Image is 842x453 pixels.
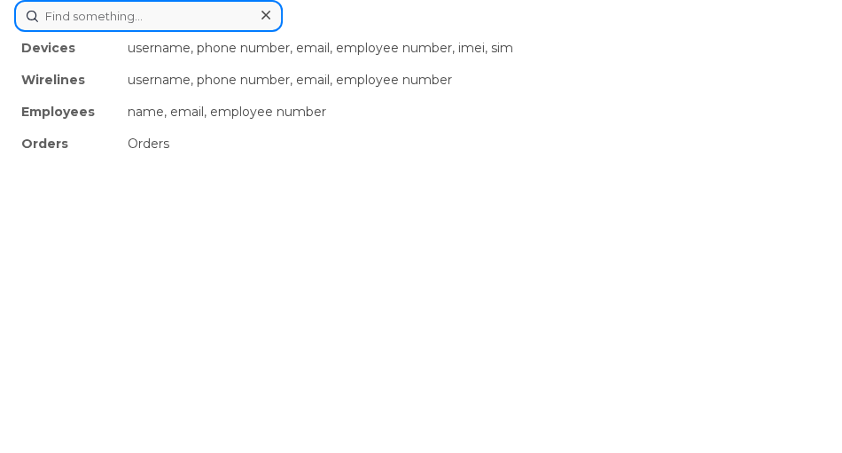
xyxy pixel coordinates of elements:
[121,96,828,128] div: name, email, employee number
[14,128,121,160] div: Orders
[14,96,121,128] div: Employees
[121,128,828,160] div: Orders
[14,64,121,96] div: Wirelines
[121,64,828,96] div: username, phone number, email, employee number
